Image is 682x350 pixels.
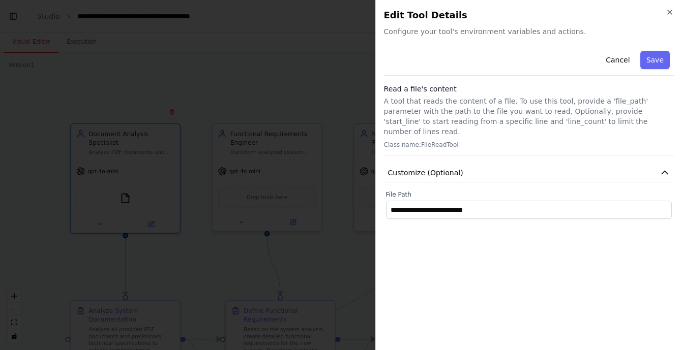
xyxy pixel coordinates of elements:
[600,51,636,69] button: Cancel
[384,8,674,22] h2: Edit Tool Details
[386,190,672,199] label: File Path
[384,141,674,149] p: Class name: FileReadTool
[384,26,674,37] span: Configure your tool's environment variables and actions.
[384,84,674,94] h3: Read a file's content
[388,168,463,178] span: Customize (Optional)
[384,96,674,137] p: A tool that reads the content of a file. To use this tool, provide a 'file_path' parameter with t...
[384,164,674,182] button: Customize (Optional)
[640,51,670,69] button: Save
